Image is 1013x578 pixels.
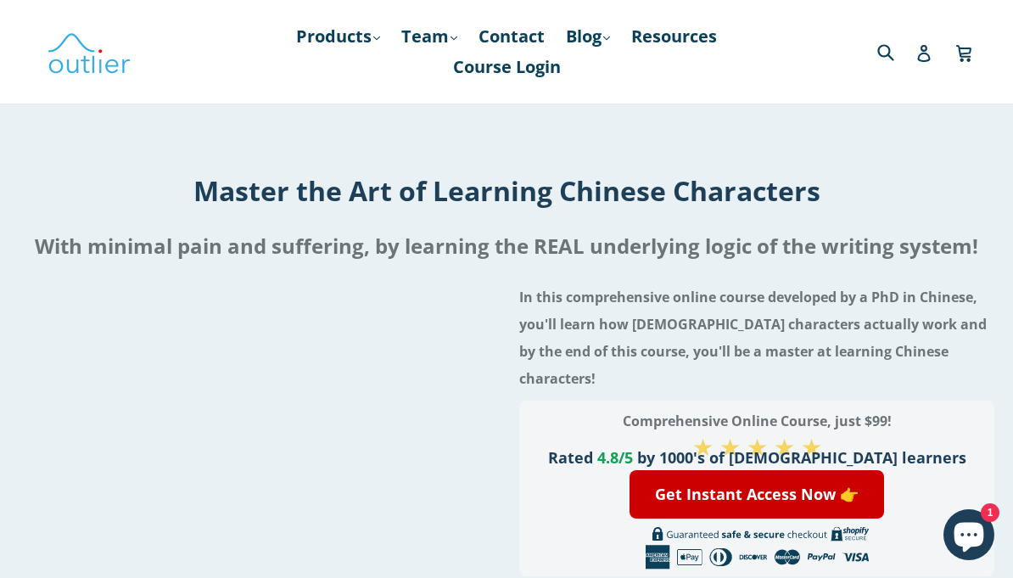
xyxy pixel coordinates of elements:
inbox-online-store-chat: Shopify online store chat [938,509,999,564]
a: Team [393,21,466,52]
img: Outlier Linguistics [47,27,132,76]
h4: In this comprehensive online course developed by a PhD in Chinese, you'll learn how [DEMOGRAPHIC_... [519,283,994,392]
a: Blog [557,21,618,52]
span: 4.8/5 [597,447,633,468]
a: Course Login [445,52,569,82]
input: Search [873,34,920,69]
h3: Comprehensive Online Course, just $99! [538,407,975,435]
span: by 1000's of [DEMOGRAPHIC_DATA] learners [637,447,966,468]
a: Contact [470,21,553,52]
iframe: Embedded Youtube Video [19,275,494,542]
a: Resources [623,21,725,52]
span: Rated [548,447,593,468]
a: Products [288,21,389,52]
a: Get Instant Access Now 👉 [630,470,884,519]
span: ★ ★ ★ ★ ★ [692,430,822,463]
